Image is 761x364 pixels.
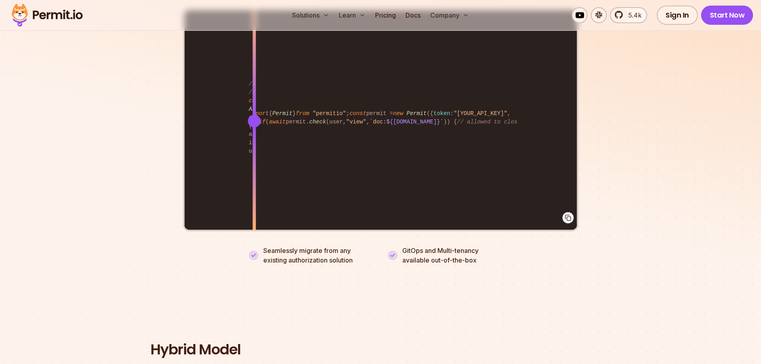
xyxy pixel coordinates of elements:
[610,7,647,23] a: 5.4k
[701,6,753,25] a: Start Now
[386,119,440,125] span: ${[DOMAIN_NAME]}
[402,7,424,23] a: Docs
[350,110,366,117] span: const
[336,7,369,23] button: Learn
[407,110,427,117] span: Permit
[289,7,332,23] button: Solutions
[249,89,514,95] span: // Complete user object from DB (based on session object, only 3 DB queries...)
[269,119,286,125] span: await
[433,110,450,117] span: token
[393,110,403,117] span: new
[309,119,326,125] span: check
[272,110,292,117] span: Permit
[457,119,541,125] span: // allowed to close issue
[312,110,346,117] span: "permitio"
[8,2,86,29] img: Permit logo
[259,119,266,125] span: if
[151,342,611,358] h2: Hybrid Model
[402,246,479,265] p: GitOps and Multi-tenancy available out-of-the-box
[453,110,507,117] span: "[YOUR_API_KEY]"
[249,97,266,104] span: const
[624,10,642,20] span: 5.4k
[427,7,472,23] button: Company
[296,110,309,117] span: from
[657,6,698,25] a: Sign In
[249,114,266,121] span: const
[249,110,269,117] span: import
[249,81,440,87] span: // Gather all the needed objects for the permission check
[263,246,374,265] p: Seamlessly migrate from any existing authorization solution
[243,103,518,133] code: { } ; permit = ({ : , }); ( permit. (user, , )) { }
[346,119,366,125] span: "view"
[370,119,443,125] span: `doc: `
[249,106,296,112] span: AllowedDocType
[372,7,399,23] a: Pricing
[243,74,518,162] code: user = (session); doc = ( , , session. ); allowedDocTypes = (user. ); isPaying = ( stripeWrapper....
